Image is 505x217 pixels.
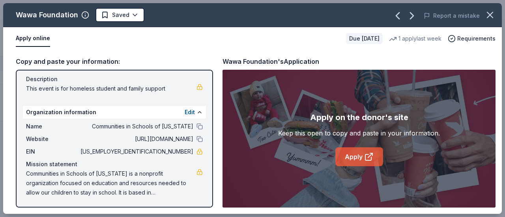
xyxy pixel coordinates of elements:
[26,147,79,156] span: EIN
[335,147,383,166] a: Apply
[457,34,496,43] span: Requirements
[26,84,196,93] span: This event is for homeless student and family support
[310,111,408,124] div: Apply on the donor's site
[185,108,195,117] button: Edit
[79,147,193,156] span: [US_EMPLOYER_IDENTIFICATION_NUMBER]
[23,106,206,119] div: Organization information
[16,30,50,47] button: Apply online
[26,160,203,169] div: Mission statement
[26,169,196,197] span: Communities in Schools of [US_STATE] is a nonprofit organization focused on education and resourc...
[26,134,79,144] span: Website
[112,10,129,20] span: Saved
[389,34,441,43] div: 1 apply last week
[278,128,440,138] div: Keep this open to copy and paste in your information.
[16,9,78,21] div: Wawa Foundation
[26,122,79,131] span: Name
[79,122,193,131] span: Communities in Schools of [US_STATE]
[346,33,383,44] div: Due [DATE]
[79,134,193,144] span: [URL][DOMAIN_NAME]
[95,8,144,22] button: Saved
[448,34,496,43] button: Requirements
[16,56,213,67] div: Copy and paste your information:
[223,56,319,67] div: Wawa Foundation's Application
[424,11,480,20] button: Report a mistake
[26,74,203,84] div: Description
